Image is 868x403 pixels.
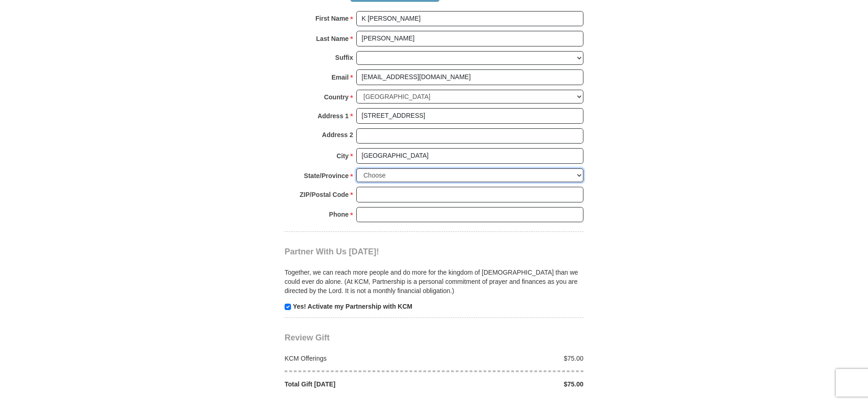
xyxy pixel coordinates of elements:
strong: Address 2 [322,128,353,141]
div: $75.00 [434,380,588,389]
strong: City [337,150,348,162]
strong: Address 1 [318,109,349,122]
strong: ZIP/Postal Code [300,188,349,201]
span: Review Gift [285,333,330,342]
strong: Last Name [316,32,349,45]
strong: Phone [329,208,349,221]
strong: State/Province [304,169,348,182]
strong: First Name [315,12,348,25]
strong: Suffix [335,51,353,64]
div: $75.00 [434,354,588,363]
strong: Country [324,91,349,104]
strong: Yes! Activate my Partnership with KCM [293,303,412,310]
span: Partner With Us [DATE]! [285,247,379,256]
div: Total Gift [DATE] [280,380,434,389]
p: Together, we can reach more people and do more for the kingdom of [DEMOGRAPHIC_DATA] than we coul... [285,268,583,295]
strong: Email [331,71,348,84]
div: KCM Offerings [280,354,434,363]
